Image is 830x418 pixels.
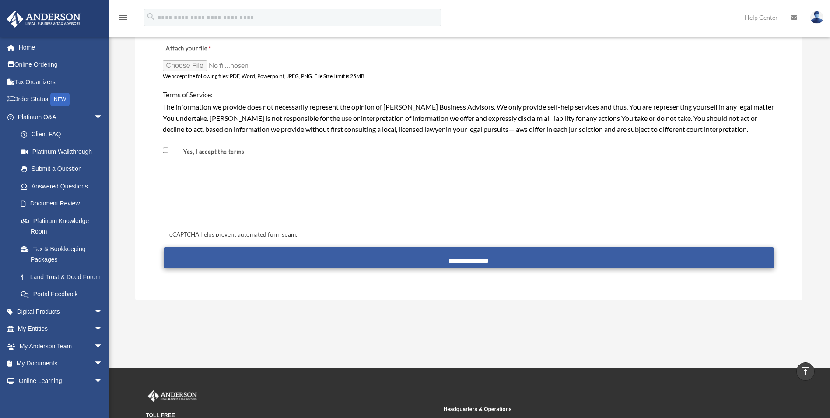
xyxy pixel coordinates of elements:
span: We accept the following files: PDF, Word, Powerpoint, JPEG, PNG. File Size Limit is 25MB. [163,73,366,79]
a: My Anderson Teamarrow_drop_down [6,337,116,355]
div: The information we provide does not necessarily represent the opinion of [PERSON_NAME] Business A... [163,101,775,135]
img: Anderson Advisors Platinum Portal [4,11,83,28]
a: Home [6,39,116,56]
i: menu [118,12,129,23]
a: Platinum Q&Aarrow_drop_down [6,108,116,126]
i: vertical_align_top [800,366,811,376]
label: Attach your file [163,43,250,55]
a: Portal Feedback [12,286,116,303]
img: Anderson Advisors Platinum Portal [146,390,199,402]
a: Document Review [12,195,112,213]
span: arrow_drop_down [94,337,112,355]
a: Platinum Knowledge Room [12,212,116,240]
a: Tax Organizers [6,73,116,91]
small: Headquarters & Operations [444,405,735,414]
a: Tax & Bookkeeping Packages [12,240,116,268]
span: arrow_drop_down [94,303,112,321]
div: NEW [50,93,70,106]
label: Yes, I accept the terms [170,148,248,156]
img: User Pic [810,11,823,24]
a: menu [118,15,129,23]
a: Online Ordering [6,56,116,74]
span: arrow_drop_down [94,320,112,338]
a: Answered Questions [12,177,116,195]
a: Online Learningarrow_drop_down [6,372,116,390]
a: Land Trust & Deed Forum [12,268,116,286]
span: arrow_drop_down [94,355,112,373]
a: Client FAQ [12,126,116,143]
a: Digital Productsarrow_drop_down [6,303,116,320]
iframe: reCAPTCHA [165,178,298,212]
i: search [146,12,156,21]
div: reCAPTCHA helps prevent automated form spam. [164,230,774,240]
h4: Terms of Service: [163,90,775,99]
a: My Entitiesarrow_drop_down [6,320,116,338]
span: arrow_drop_down [94,372,112,390]
a: My Documentsarrow_drop_down [6,355,116,372]
a: vertical_align_top [796,362,815,381]
span: arrow_drop_down [94,108,112,126]
a: Order StatusNEW [6,91,116,109]
a: Platinum Walkthrough [12,143,116,160]
a: Submit a Question [12,160,116,178]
